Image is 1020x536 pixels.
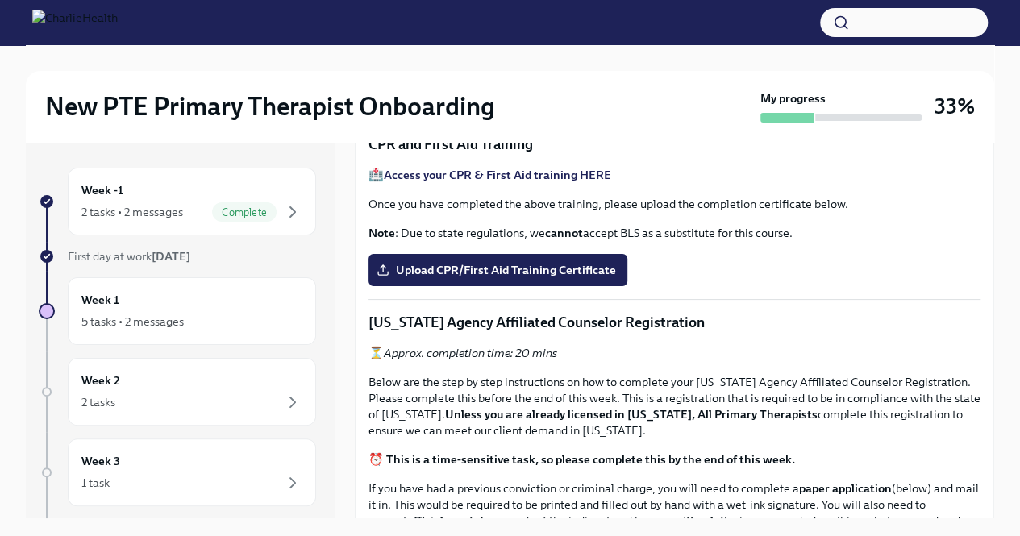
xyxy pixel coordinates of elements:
[384,168,611,182] a: Access your CPR & First Aid training HERE
[368,313,980,332] p: [US_STATE] Agency Affiliated Counselor Registration
[152,249,190,264] strong: [DATE]
[545,226,583,240] strong: cannot
[368,345,980,361] p: ⏳
[380,262,616,278] span: Upload CPR/First Aid Training Certificate
[407,513,536,528] strong: official court documents
[39,248,316,264] a: First day at work[DATE]
[368,254,627,286] label: Upload CPR/First Aid Training Certificate
[39,168,316,235] a: Week -12 tasks • 2 messagesComplete
[81,475,110,491] div: 1 task
[39,358,316,426] a: Week 22 tasks
[384,346,557,360] em: Approx. completion time: 20 mins
[799,481,892,496] strong: paper application
[368,452,795,467] strong: ⏰ This is a time-sensitive task, so please complete this by the end of this week.
[81,394,115,410] div: 2 tasks
[81,181,123,199] h6: Week -1
[935,92,975,121] h3: 33%
[445,407,818,422] strong: Unless you are already licensed in [US_STATE], All Primary Therapists
[760,90,826,106] strong: My progress
[81,204,183,220] div: 2 tasks • 2 messages
[81,452,120,470] h6: Week 3
[668,513,739,528] strong: written letter
[32,10,118,35] img: CharlieHealth
[368,374,980,438] p: Below are the step by step instructions on how to complete your [US_STATE] Agency Affiliated Coun...
[212,206,277,218] span: Complete
[81,291,119,309] h6: Week 1
[368,225,980,241] p: : Due to state regulations, we accept BLS as a substitute for this course.
[39,438,316,506] a: Week 31 task
[368,135,980,154] p: CPR and First Aid Training
[39,277,316,345] a: Week 15 tasks • 2 messages
[368,196,980,212] p: Once you have completed the above training, please upload the completion certificate below.
[368,167,980,183] p: 🏥
[81,314,184,330] div: 5 tasks • 2 messages
[368,226,395,240] strong: Note
[45,90,495,123] h2: New PTE Primary Therapist Onboarding
[81,372,120,389] h6: Week 2
[68,249,190,264] span: First day at work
